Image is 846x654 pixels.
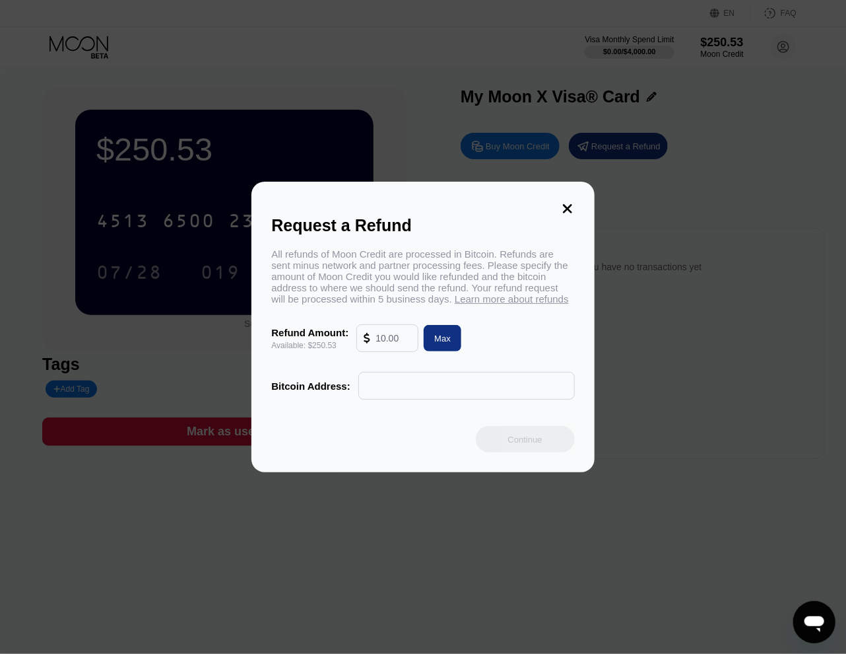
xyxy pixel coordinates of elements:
div: Available: $250.53 [271,341,348,350]
iframe: Button to launch messaging window [793,601,835,643]
div: Refund Amount: [271,327,348,338]
div: Max [434,333,451,344]
div: Max [418,325,461,351]
input: 10.00 [375,325,411,351]
div: Bitcoin Address: [271,381,350,392]
div: Request a Refund [271,216,574,235]
span: Learn more about refunds [455,293,569,305]
div: All refunds of Moon Credit are processed in Bitcoin. Refunds are sent minus network and partner p... [271,248,574,305]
